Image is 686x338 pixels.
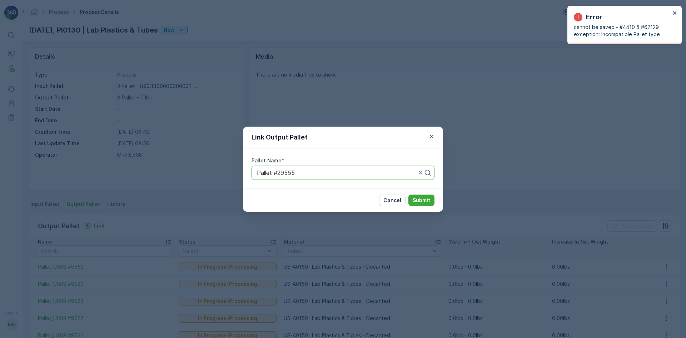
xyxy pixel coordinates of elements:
p: cannot be saved - #4410 & #62129 - exception: Incompatible Pallet type [574,24,670,38]
button: Submit [408,195,434,206]
p: Cancel [383,197,401,204]
p: Link Output Pallet [252,132,308,142]
button: Cancel [379,195,406,206]
p: Submit [413,197,430,204]
p: Error [586,12,602,22]
label: Pallet Name [252,157,282,163]
button: close [672,10,677,17]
